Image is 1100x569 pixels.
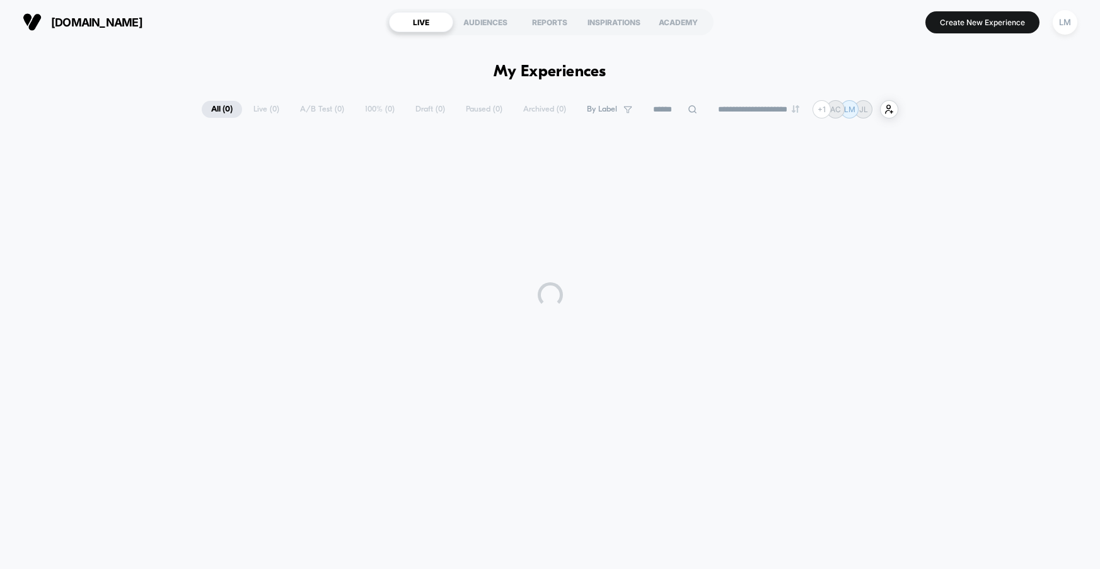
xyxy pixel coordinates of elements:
span: [DOMAIN_NAME] [51,16,142,29]
button: Create New Experience [925,11,1039,33]
img: Visually logo [23,13,42,32]
div: AUDIENCES [453,12,518,32]
div: ACADEMY [646,12,710,32]
p: JL [859,105,868,114]
div: LM [1053,10,1077,35]
p: LM [844,105,855,114]
div: REPORTS [518,12,582,32]
span: All ( 0 ) [202,101,242,118]
div: + 1 [813,100,831,118]
h1: My Experiences [494,63,606,81]
p: AC [830,105,841,114]
div: LIVE [389,12,453,32]
button: LM [1049,9,1081,35]
div: INSPIRATIONS [582,12,646,32]
img: end [792,105,799,113]
span: By Label [587,105,617,114]
button: [DOMAIN_NAME] [19,12,146,32]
